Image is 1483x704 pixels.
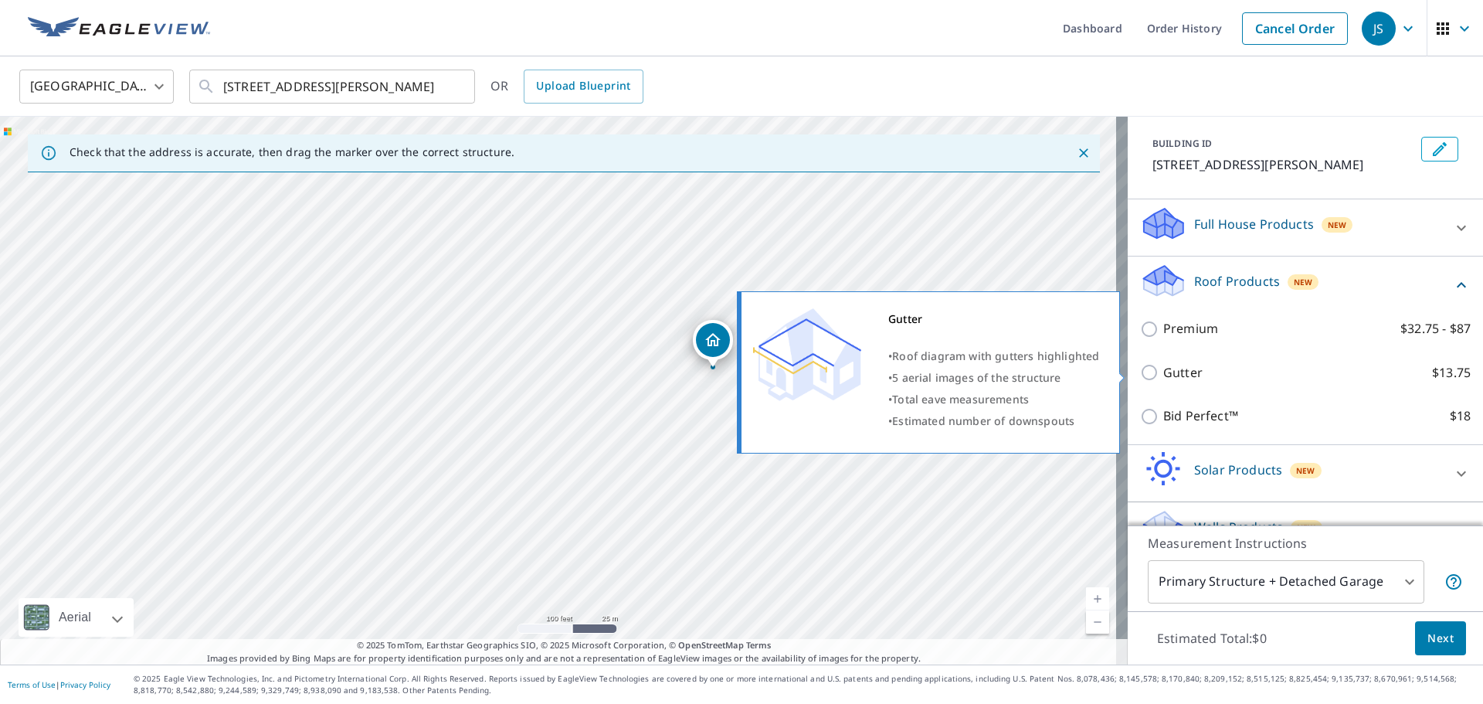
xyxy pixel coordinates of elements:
p: $32.75 - $87 [1400,319,1471,338]
div: Walls ProductsNew [1140,508,1471,553]
div: JS [1362,12,1396,46]
div: • [888,367,1100,389]
a: OpenStreetMap [678,639,743,651]
p: Bid Perfect™ [1163,406,1238,426]
div: Full House ProductsNew [1140,206,1471,250]
p: Full House Products [1194,215,1314,233]
a: Cancel Order [1242,12,1348,45]
div: Roof ProductsNew [1140,263,1471,307]
p: $18 [1450,406,1471,426]
button: Close [1074,143,1094,163]
a: Upload Blueprint [524,70,643,104]
div: [GEOGRAPHIC_DATA] [19,65,174,108]
a: Current Level 18, Zoom Out [1086,610,1109,634]
div: Primary Structure + Detached Garage [1148,560,1424,604]
p: Walls Products [1194,518,1283,536]
input: Search by address or latitude-longitude [223,65,443,108]
span: Total eave measurements [892,392,1029,406]
div: OR [490,70,643,104]
p: Roof Products [1194,272,1280,291]
div: Dropped pin, building 1, Residential property, 1355 Hillcrest Dr Lander, WY 82520 [693,320,733,368]
span: Your report will include the primary structure and a detached garage if one exists. [1444,573,1463,591]
a: Terms [746,639,772,651]
span: New [1297,522,1316,534]
p: Estimated Total: $0 [1145,621,1279,655]
div: • [888,389,1100,410]
p: © 2025 Eagle View Technologies, Inc. and Pictometry International Corp. All Rights Reserved. Repo... [134,673,1475,696]
p: Gutter [1163,363,1203,383]
div: • [888,410,1100,432]
span: New [1328,219,1347,231]
div: Solar ProductsNew [1140,451,1471,495]
span: Upload Blueprint [536,77,630,96]
img: Premium [753,308,861,401]
p: Solar Products [1194,461,1282,479]
a: Current Level 18, Zoom In [1086,587,1109,610]
span: New [1294,276,1313,288]
span: © 2025 TomTom, Earthstar Geographics SIO, © 2025 Microsoft Corporation, © [357,639,772,652]
div: Aerial [54,598,96,637]
p: BUILDING ID [1152,137,1212,150]
p: | [8,680,110,689]
span: New [1296,464,1315,477]
span: 5 aerial images of the structure [892,370,1060,385]
p: Premium [1163,319,1218,338]
div: • [888,345,1100,367]
p: [STREET_ADDRESS][PERSON_NAME] [1152,155,1415,174]
a: Terms of Use [8,679,56,690]
p: $13.75 [1432,363,1471,383]
p: Measurement Instructions [1148,534,1463,553]
span: Roof diagram with gutters highlighted [892,349,1099,363]
p: Check that the address is accurate, then drag the marker over the correct structure. [70,145,514,159]
div: Aerial [19,598,134,637]
span: Next [1427,629,1454,648]
a: Privacy Policy [60,679,110,690]
div: Gutter [888,308,1100,330]
button: Edit building 1 [1421,137,1458,162]
button: Next [1415,621,1466,656]
span: Estimated number of downspouts [892,413,1074,428]
img: EV Logo [28,17,210,40]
